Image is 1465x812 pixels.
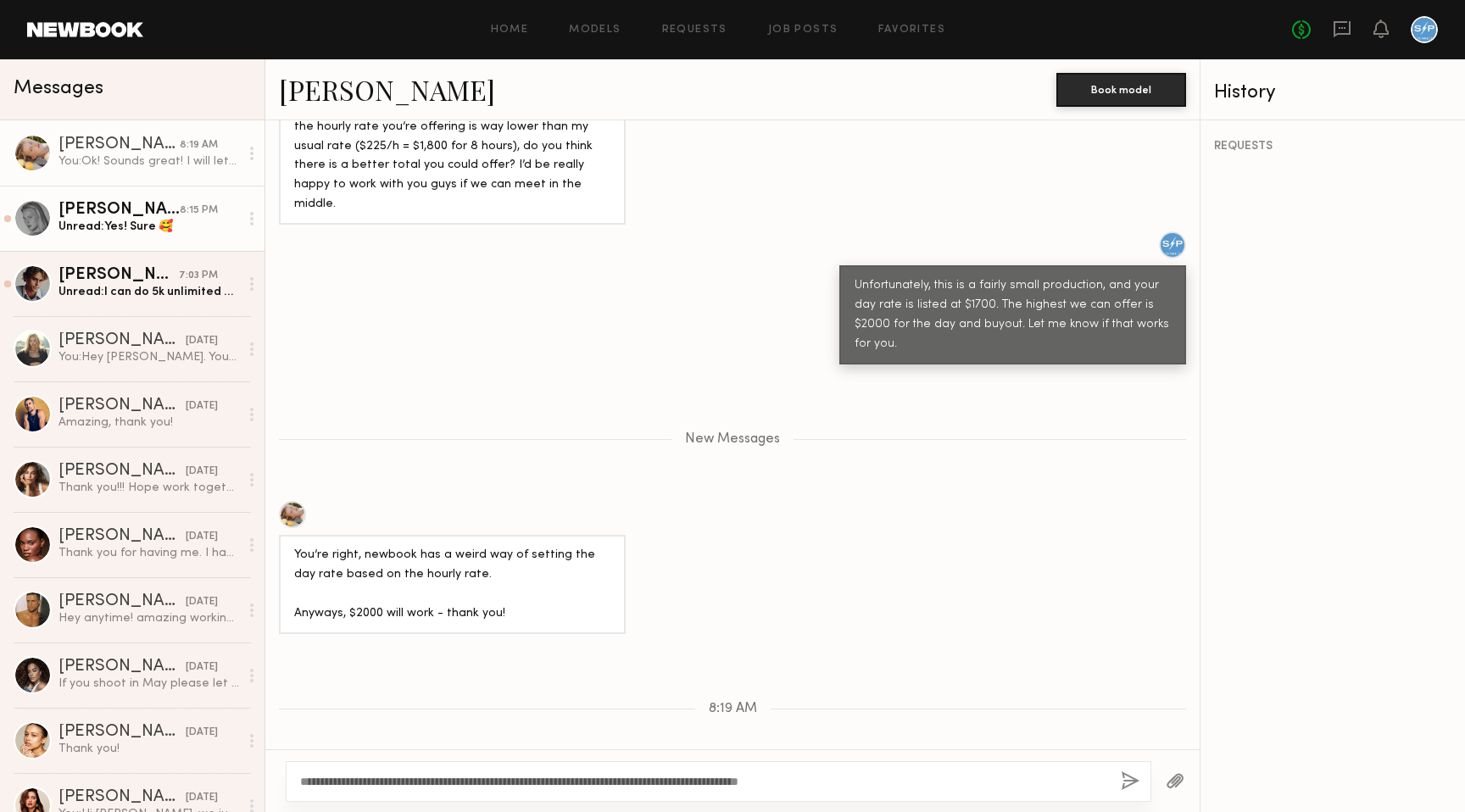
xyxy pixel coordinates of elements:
div: [PERSON_NAME] [58,659,186,676]
div: Thank you!!! Hope work together again 💘 [58,480,239,496]
div: History [1214,83,1451,103]
span: Messages [14,79,103,98]
div: [PERSON_NAME] [58,724,186,741]
div: [PERSON_NAME] [58,789,186,806]
div: [PERSON_NAME] [58,267,179,284]
button: Book model [1056,73,1186,107]
div: [DATE] [186,333,218,349]
div: Unfortunately, this is a fairly small production, and your day rate is listed at $1700. The highe... [855,276,1171,354]
div: You: Ok! Sounds great! I will let the team know and get back to you on where we want to go. Thank... [58,153,239,170]
div: Amazing, thank you! [58,414,239,431]
a: Models [569,25,621,36]
div: [DATE] [186,398,218,414]
div: [PERSON_NAME] [58,593,186,610]
div: 8:19 AM [180,137,218,153]
div: Unread: I can do 5k unlimited usage or we can go through my agent [58,284,239,300]
div: 7:03 PM [179,268,218,284]
div: [DATE] [186,725,218,741]
div: Thank you! [58,741,239,757]
div: [DATE] [186,790,218,806]
div: [PERSON_NAME] [58,136,180,153]
a: Home [491,25,529,36]
div: You’re right, newbook has a weird way of setting the day rate based on the hourly rate. Anyways, ... [294,546,610,624]
div: Thank you for having me. I had a great time! [58,545,239,561]
a: Requests [662,25,727,36]
div: [DATE] [186,594,218,610]
div: 8:15 PM [180,203,218,219]
a: Book model [1056,81,1186,96]
div: [PERSON_NAME] [58,398,186,414]
div: REQUESTS [1214,141,1451,153]
div: Hi [PERSON_NAME]! Since it’s an unlimited usage and the hourly rate you’re offering is way lower ... [294,98,610,215]
div: [PERSON_NAME] [58,202,180,219]
div: If you shoot in May please let me know I’ll be in La and available [58,676,239,692]
div: [PERSON_NAME] [58,463,186,480]
span: New Messages [685,432,780,447]
div: [PERSON_NAME] [58,332,186,349]
span: 8:19 AM [709,702,757,716]
div: [DATE] [186,659,218,676]
div: Hey anytime! amazing working with you too [PERSON_NAME]! Amazing crew and I had a great time. [58,610,239,626]
div: [DATE] [186,529,218,545]
div: You: Hey [PERSON_NAME]. Your schedule is probably packed, so I hope you get to see these messages... [58,349,239,365]
div: Unread: Yes! Sure 🥰 [58,219,239,235]
div: [DATE] [186,464,218,480]
div: [PERSON_NAME] [58,528,186,545]
a: [PERSON_NAME] [279,71,495,108]
a: Job Posts [768,25,838,36]
a: Favorites [878,25,945,36]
